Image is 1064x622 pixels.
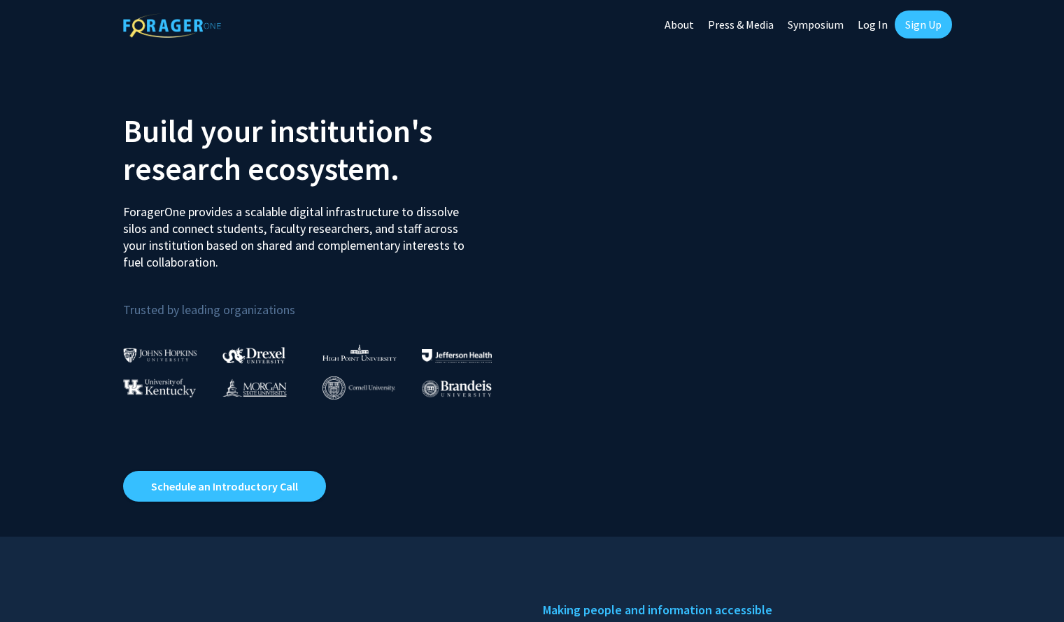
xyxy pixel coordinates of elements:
a: Sign Up [895,10,952,38]
p: ForagerOne provides a scalable digital infrastructure to dissolve silos and connect students, fac... [123,193,474,271]
img: University of Kentucky [123,379,196,397]
p: Trusted by leading organizations [123,282,522,320]
img: Brandeis University [422,380,492,397]
h2: Build your institution's research ecosystem. [123,112,522,188]
img: Morgan State University [222,379,287,397]
img: Thomas Jefferson University [422,349,492,362]
img: Johns Hopkins University [123,348,197,362]
img: ForagerOne Logo [123,13,221,38]
img: Cornell University [322,376,395,400]
a: Opens in a new tab [123,471,326,502]
img: Drexel University [222,347,285,363]
img: High Point University [322,344,397,361]
h5: Making people and information accessible [543,600,942,621]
